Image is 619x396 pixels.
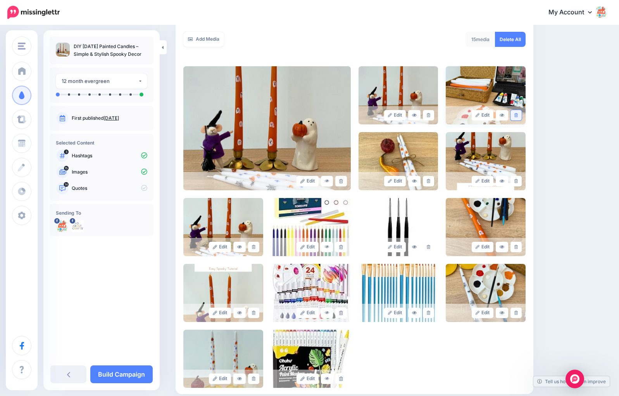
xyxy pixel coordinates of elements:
span: 15 [64,166,69,170]
a: Edit [384,242,406,252]
a: Edit [297,176,319,186]
img: 12bfa7501b3d878fa833cdb149d25778_large.jpg [271,330,351,388]
span: 15 [471,36,476,42]
img: e0d48ce49550d86c3a53ba8d44f5d39e_large.jpg [183,330,263,388]
button: 12 month evergreen [56,74,147,89]
img: menu.png [18,43,26,50]
h4: Selected Content [56,140,147,146]
img: ae1c1a07e5b3bb354381698f88c998d9_large.jpg [271,198,351,256]
a: Edit [297,242,319,252]
a: Edit [209,374,231,384]
img: 98c5ba773cba529f19c7c8b23390c700_large.jpg [359,264,438,322]
a: Add Media [183,32,224,47]
img: Missinglettr [7,6,60,19]
a: Delete All [495,32,526,47]
a: Edit [209,242,231,252]
a: Edit [384,308,406,318]
a: Edit [472,308,494,318]
a: Edit [472,176,494,186]
img: 8f8681453b2356eda82d2769fe089e98_large.jpg [359,66,438,124]
div: media [466,32,495,47]
img: a23d1bb552dceeabfbb5ac7995a70b3d_large.jpg [183,264,263,322]
p: DIY [DATE] Painted Candles – Simple & Stylish Spooky Decor [74,43,147,58]
span: 14 [64,182,69,187]
img: 12011264_1050666048286345_8136428580355927590_n-bsa128516.jpg [56,220,68,232]
a: My Account [541,3,607,22]
img: aaf1dd257006c0dcee71221767271170_large.jpg [446,198,526,256]
span: 3 [64,150,69,154]
img: 79b642334ecc294a42b47dee08597768_thumb.jpg [56,43,70,57]
p: Quotes [72,185,147,192]
img: 287395905386acddc824e8158a2688f7_large.jpg [183,198,263,256]
a: Edit [209,308,231,318]
a: Edit [384,176,406,186]
img: 05ef558268c871a366f04b718233cbcb_large.jpg [359,132,438,190]
p: First published [72,115,147,122]
img: 9cd837f6533abe100af16ad13f764d33_large.jpg [446,66,526,124]
p: Hashtags [72,152,147,159]
div: Open Intercom Messenger [566,370,584,388]
a: Tell us how we can improve [533,376,610,387]
img: daf58978cf08db75972ae85a76141235_large.jpg [271,264,351,322]
h4: Sending To [56,210,147,216]
a: Edit [472,242,494,252]
a: Edit [297,374,319,384]
a: Edit [384,110,406,121]
p: Images [72,169,147,176]
a: [DATE] [103,115,119,121]
a: Edit [297,308,319,318]
img: 1c6cb1dfd94c8eae3a3020b97e4c355e_large.jpg [359,198,438,256]
img: 3cd7c57a1193ef0fafbee31f7af85304_large.jpg [446,132,526,190]
div: 12 month evergreen [62,77,138,86]
img: c76825ee6bab52a5ed0c5996f1ced86e_large.jpg [446,264,526,322]
img: 376559291_619143790377975_3356333883440342826_n-bsa149794.jpg [71,220,84,232]
a: Edit [472,110,494,121]
img: 79b642334ecc294a42b47dee08597768_large.jpg [183,66,351,190]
